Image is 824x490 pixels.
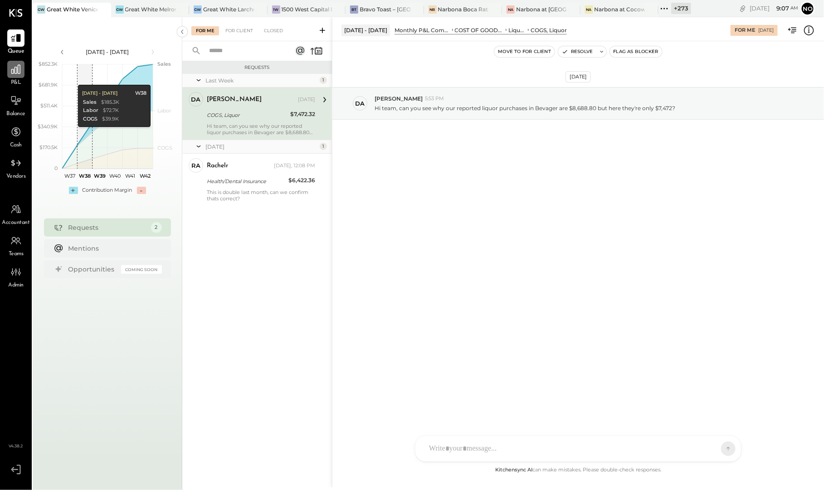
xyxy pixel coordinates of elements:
div: For Client [221,26,258,35]
div: DA [356,99,365,108]
text: COGS [157,145,172,151]
div: ra [191,161,200,170]
text: $170.5K [39,144,58,150]
div: Mentions [68,244,157,253]
div: Na [507,5,515,14]
div: GW [194,5,202,14]
div: This is double last month, can we confirm thats correct? [207,189,315,202]
div: 2 [151,222,162,233]
a: Teams [0,232,31,258]
span: Vendors [6,173,26,181]
div: Narbona at [GEOGRAPHIC_DATA] LLC [516,5,567,13]
div: 1500 West Capital LP [282,5,332,13]
span: Admin [8,281,24,290]
button: Flag as Blocker [610,46,662,57]
div: Hi team, can you see why our reported liquor purchases in Bevager are $8,688.80 but here they're ... [207,123,315,136]
div: [DATE], 12:08 PM [274,162,315,170]
div: [DATE] [205,143,317,150]
text: $511.4K [40,102,58,109]
a: Admin [0,263,31,290]
div: Coming Soon [121,265,162,274]
a: Accountant [0,201,31,227]
div: $7,472.32 [290,110,315,119]
div: Requests [68,223,146,232]
span: P&L [11,79,21,87]
div: Sales [83,99,97,106]
button: Move to for client [494,46,555,57]
text: $852.3K [39,61,58,67]
text: W37 [64,173,75,179]
div: $72.7K [103,107,119,114]
text: W38 [79,173,91,179]
button: No [800,1,815,16]
div: Monthly P&L Comparison [395,26,450,34]
text: Labor [157,107,171,114]
div: - [137,187,146,194]
div: Na [585,5,593,14]
div: Great White Melrose [125,5,176,13]
div: BT [350,5,358,14]
text: 0 [54,165,58,171]
div: [DATE] - [DATE] [341,24,390,36]
div: GW [116,5,124,14]
span: Cash [10,141,22,150]
div: [DATE] - [DATE] [82,90,117,97]
div: Liquor Cost [508,26,526,34]
div: For Me [191,26,219,35]
div: For Me [735,27,755,34]
a: Queue [0,29,31,56]
text: W40 [109,173,121,179]
a: Balance [0,92,31,118]
div: COGS, Liquor [207,111,288,120]
div: GW [37,5,45,14]
div: Great White Larchmont [203,5,254,13]
div: Contribution Margin [83,187,132,194]
text: W41 [125,173,135,179]
div: 1 [320,143,327,150]
div: [DATE] [750,4,798,13]
div: $6,422.36 [288,176,315,185]
div: $39.9K [102,116,119,123]
div: Labor [83,107,98,114]
div: Narbona Boca Ratōn [438,5,489,13]
a: P&L [0,61,31,87]
div: Requests [187,64,327,71]
a: Vendors [0,155,31,181]
div: 1 [320,77,327,84]
div: COST OF GOODS SOLD (COGS) [455,26,504,34]
span: Queue [8,48,24,56]
div: DA [191,95,201,104]
div: [DATE] [298,96,315,103]
span: Balance [6,110,25,118]
div: Closed [259,26,288,35]
button: Resolve [558,46,596,57]
span: [PERSON_NAME] [375,95,423,102]
text: W39 [94,173,106,179]
div: [PERSON_NAME] [207,95,262,104]
div: Great White Venice [47,5,98,13]
p: Hi team, can you see why our reported liquor purchases in Bevager are $8,688.80 but here they're ... [375,104,675,112]
div: Bravo Toast – [GEOGRAPHIC_DATA] [360,5,410,13]
div: NB [429,5,437,14]
span: 5:53 PM [425,95,444,102]
div: Health/Dental Insurance [207,177,286,186]
div: [DATE] [566,71,591,82]
div: COGS, Liquor [531,26,567,34]
div: Narbona at Cocowalk LLC [595,5,645,13]
div: $185.3K [101,99,119,106]
div: 1W [272,5,280,14]
div: Last Week [205,77,317,84]
span: Teams [9,250,24,258]
text: $681.9K [39,82,58,88]
a: Cash [0,123,31,150]
div: W38 [135,90,146,97]
text: W42 [140,173,151,179]
div: [DATE] [758,27,774,34]
div: + 273 [671,3,691,14]
div: rachelr [207,161,228,170]
text: Sales [157,61,171,67]
div: copy link [738,4,747,13]
div: [DATE] - [DATE] [69,48,146,56]
span: Accountant [2,219,30,227]
text: $340.9K [38,123,58,130]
